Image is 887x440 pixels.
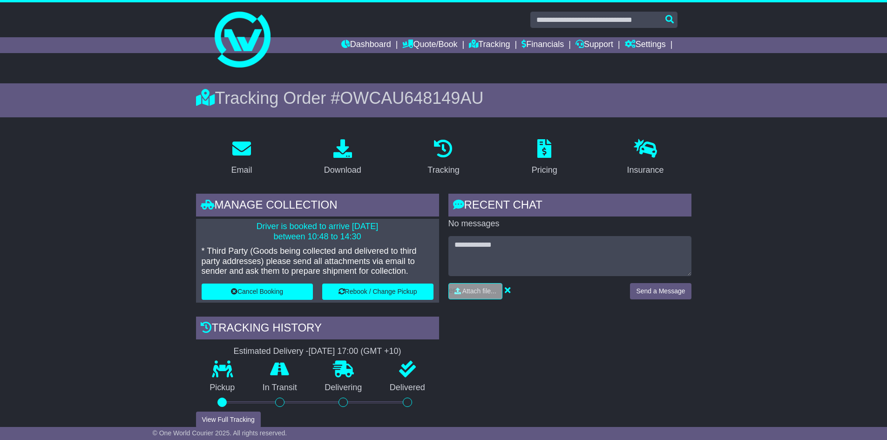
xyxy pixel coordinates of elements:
button: Rebook / Change Pickup [322,284,433,300]
div: Email [231,164,252,176]
p: * Third Party (Goods being collected and delivered to third party addresses) please send all atta... [202,246,433,277]
div: Pricing [532,164,557,176]
a: Support [576,37,613,53]
div: Manage collection [196,194,439,219]
p: Pickup [196,383,249,393]
div: Tracking Order # [196,88,691,108]
a: Financials [521,37,564,53]
span: OWCAU648149AU [340,88,483,108]
a: Settings [625,37,666,53]
p: Delivering [311,383,376,393]
div: Estimated Delivery - [196,346,439,357]
button: Send a Message [630,283,691,299]
a: Email [225,136,258,180]
div: RECENT CHAT [448,194,691,219]
p: Driver is booked to arrive [DATE] between 10:48 to 14:30 [202,222,433,242]
a: Tracking [469,37,510,53]
p: No messages [448,219,691,229]
button: Cancel Booking [202,284,313,300]
a: Download [318,136,367,180]
div: [DATE] 17:00 (GMT +10) [309,346,401,357]
a: Insurance [621,136,670,180]
a: Tracking [421,136,465,180]
a: Pricing [526,136,563,180]
a: Dashboard [341,37,391,53]
button: View Full Tracking [196,412,261,428]
p: Delivered [376,383,439,393]
span: © One World Courier 2025. All rights reserved. [153,429,287,437]
div: Download [324,164,361,176]
p: In Transit [249,383,311,393]
div: Tracking [427,164,459,176]
div: Tracking history [196,317,439,342]
a: Quote/Book [402,37,457,53]
div: Insurance [627,164,664,176]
